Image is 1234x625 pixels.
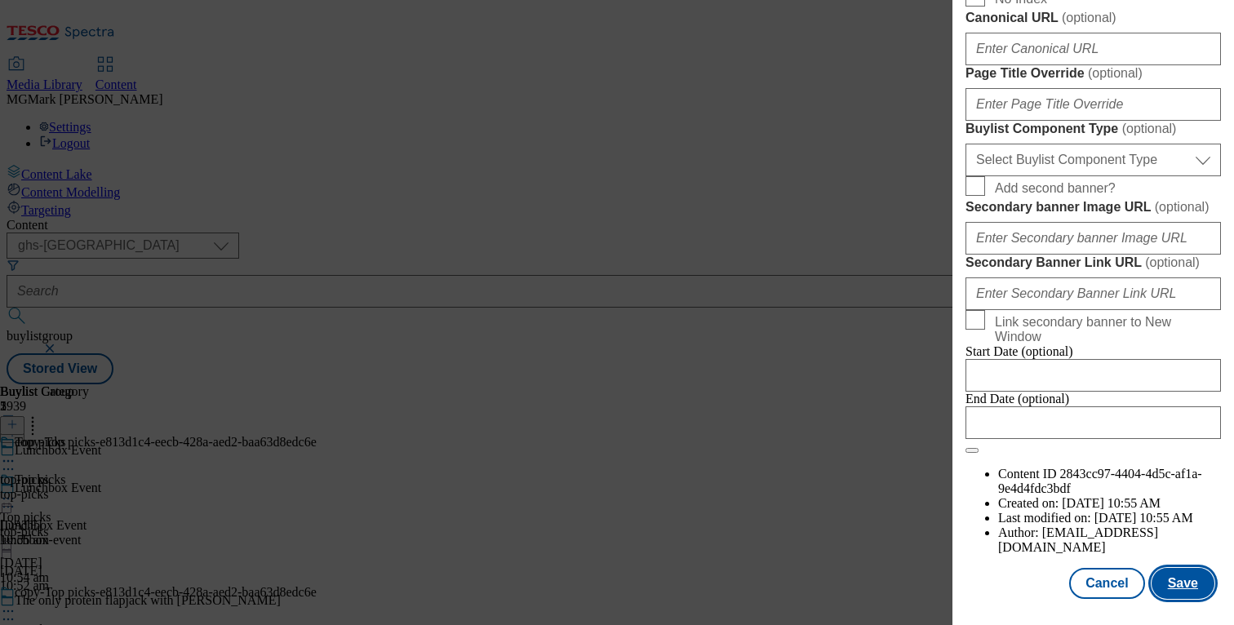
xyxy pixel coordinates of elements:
[965,359,1221,392] input: Enter Date
[965,33,1221,65] input: Enter Canonical URL
[998,525,1158,554] span: [EMAIL_ADDRESS][DOMAIN_NAME]
[965,121,1221,137] label: Buylist Component Type
[965,255,1221,271] label: Secondary Banner Link URL
[965,199,1221,215] label: Secondary banner Image URL
[965,65,1221,82] label: Page Title Override
[1094,511,1193,525] span: [DATE] 10:55 AM
[1062,496,1161,510] span: [DATE] 10:55 AM
[965,406,1221,439] input: Enter Date
[1069,568,1144,599] button: Cancel
[1155,200,1210,214] span: ( optional )
[965,392,1069,406] span: End Date (optional)
[998,467,1202,495] span: 2843cc97-4404-4d5c-af1a-9e4d4fdc3bdf
[1088,66,1143,80] span: ( optional )
[965,277,1221,310] input: Enter Secondary Banner Link URL
[965,222,1221,255] input: Enter Secondary banner Image URL
[965,88,1221,121] input: Enter Page Title Override
[1145,255,1200,269] span: ( optional )
[965,10,1221,26] label: Canonical URL
[965,344,1073,358] span: Start Date (optional)
[1152,568,1214,599] button: Save
[998,511,1221,525] li: Last modified on:
[1062,11,1116,24] span: ( optional )
[995,181,1116,196] span: Add second banner?
[998,525,1221,555] li: Author:
[1122,122,1177,135] span: ( optional )
[998,467,1221,496] li: Content ID
[995,315,1214,344] span: Link secondary banner to New Window
[998,496,1221,511] li: Created on:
